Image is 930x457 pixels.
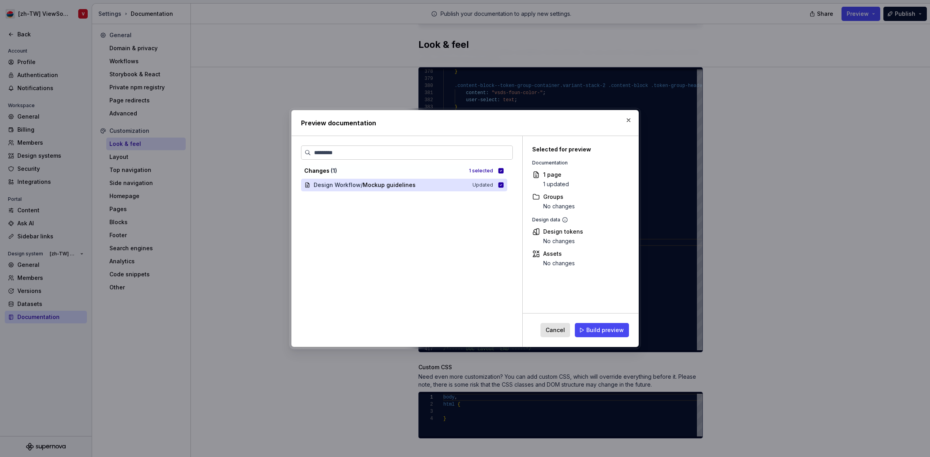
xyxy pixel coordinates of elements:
[469,168,493,174] div: 1 selected
[540,323,570,337] button: Cancel
[314,181,361,189] span: Design Workflow
[363,181,416,189] span: Mockup guidelines
[543,180,569,188] div: 1 updated
[361,181,363,189] span: /
[543,171,569,179] div: 1 page
[532,160,625,166] div: Documentation
[543,228,583,236] div: Design tokens
[543,202,575,210] div: No changes
[543,259,575,267] div: No changes
[301,118,629,128] h2: Preview documentation
[575,323,629,337] button: Build preview
[473,182,493,188] span: Updated
[586,326,624,334] span: Build preview
[331,167,337,174] span: ( 1 )
[543,237,583,245] div: No changes
[543,193,575,201] div: Groups
[304,167,464,175] div: Changes
[546,326,565,334] span: Cancel
[532,217,625,223] div: Design data
[532,145,625,153] div: Selected for preview
[543,250,575,258] div: Assets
